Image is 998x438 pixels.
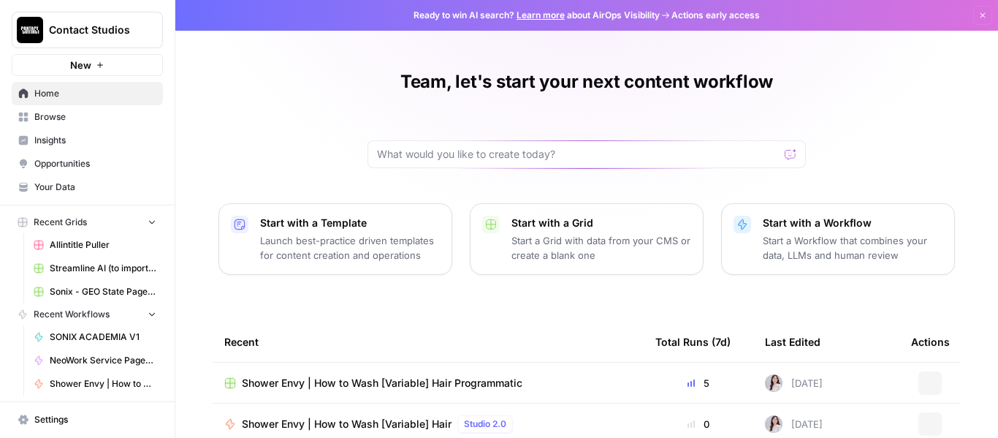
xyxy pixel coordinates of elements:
[224,376,632,390] a: Shower Envy | How to Wash [Variable] Hair Programmatic
[50,377,156,390] span: Shower Envy | How to Wash [Variable] Hair
[27,325,163,349] a: SONIX ACADEMIA V1
[260,216,440,230] p: Start with a Template
[517,10,565,20] a: Learn more
[763,233,942,263] p: Start a Workflow that combines your data, LLMs and human review
[34,308,110,321] span: Recent Workflows
[218,203,452,275] button: Start with a TemplateLaunch best-practice driven templates for content creation and operations
[50,331,156,344] span: SONIX ACADEMIA V1
[224,322,632,362] div: Recent
[12,105,163,129] a: Browse
[34,110,156,124] span: Browse
[50,238,156,252] span: Allintitle Puller
[49,23,137,37] span: Contact Studios
[27,280,163,303] a: Sonix - GEO State Pages Grid
[655,376,742,390] div: 5
[34,413,156,426] span: Settings
[12,211,163,233] button: Recent Grids
[12,82,163,105] a: Home
[12,152,163,175] a: Opportunities
[721,203,955,275] button: Start with a WorkflowStart a Workflow that combines your data, LLMs and human review
[242,417,452,431] span: Shower Envy | How to Wash [Variable] Hair
[27,372,163,396] a: Shower Envy | How to Wash [Variable] Hair
[765,415,782,433] img: zhgx2stfgybxog1gahxdwjwfcylv
[34,216,87,229] span: Recent Grids
[12,129,163,152] a: Insights
[763,216,942,230] p: Start with a Workflow
[50,285,156,298] span: Sonix - GEO State Pages Grid
[911,322,950,362] div: Actions
[671,9,760,22] span: Actions early access
[464,418,506,431] span: Studio 2.0
[511,216,691,230] p: Start with a Grid
[27,233,163,257] a: Allintitle Puller
[765,322,820,362] div: Last Edited
[511,233,691,263] p: Start a Grid with data from your CMS or create a blank one
[34,87,156,100] span: Home
[70,58,91,72] span: New
[12,12,163,48] button: Workspace: Contact Studios
[12,175,163,199] a: Your Data
[27,349,163,372] a: NeoWork Service Pages v1
[765,374,823,392] div: [DATE]
[765,374,782,392] img: zhgx2stfgybxog1gahxdwjwfcylv
[34,181,156,194] span: Your Data
[34,157,156,170] span: Opportunities
[12,54,163,76] button: New
[765,415,823,433] div: [DATE]
[17,17,43,43] img: Contact Studios Logo
[377,147,779,162] input: What would you like to create today?
[50,262,156,275] span: Streamline AI (to import) - Streamline AI Import.csv
[655,322,731,362] div: Total Runs (7d)
[260,233,440,263] p: Launch best-practice driven templates for content creation and operations
[12,303,163,325] button: Recent Workflows
[12,408,163,431] a: Settings
[242,376,522,390] span: Shower Envy | How to Wash [Variable] Hair Programmatic
[414,9,660,22] span: Ready to win AI search? about AirOps Visibility
[655,417,742,431] div: 0
[50,354,156,367] span: NeoWork Service Pages v1
[34,134,156,147] span: Insights
[224,415,632,433] a: Shower Envy | How to Wash [Variable] HairStudio 2.0
[400,70,773,94] h1: Team, let's start your next content workflow
[27,257,163,280] a: Streamline AI (to import) - Streamline AI Import.csv
[470,203,704,275] button: Start with a GridStart a Grid with data from your CMS or create a blank one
